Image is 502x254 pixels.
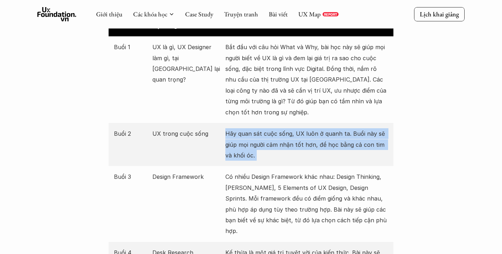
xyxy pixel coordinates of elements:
p: Buổi 1 [114,42,149,52]
p: Có nhiều Design Framework khác nhau: Design Thinking, [PERSON_NAME], 5 Elements of UX Design, Des... [225,171,388,236]
a: Truyện tranh [224,10,258,18]
p: Buổi 2 [114,128,149,139]
a: REPORT [323,12,339,16]
p: Buổi 3 [114,171,149,182]
p: UX trong cuộc sống [152,128,222,139]
a: Bài viết [269,10,288,18]
strong: Buổi [114,22,126,29]
a: Lịch khai giảng [414,7,465,21]
a: Giới thiệu [96,10,122,18]
strong: Nội dung [152,22,177,29]
a: UX Map [298,10,321,18]
a: Các khóa học [133,10,167,18]
p: Lịch khai giảng [420,10,459,18]
p: Bắt đầu với câu hỏi What và Why, bài học này sẽ giúp mọi người biết về UX là gì và đem lại giá tr... [225,42,388,118]
p: REPORT [324,12,337,16]
p: Hãy quan sát cuộc sống, UX luôn ở quanh ta. Buổi này sẽ giúp mọi người cảm nhận tốt hơn, để học b... [225,128,388,161]
strong: Mô tả [225,22,241,29]
p: UX là gì, UX Designer làm gì, tại [GEOGRAPHIC_DATA] lại quan trọng? [152,42,222,85]
a: Case Study [185,10,213,18]
p: Design Framework [152,171,222,182]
